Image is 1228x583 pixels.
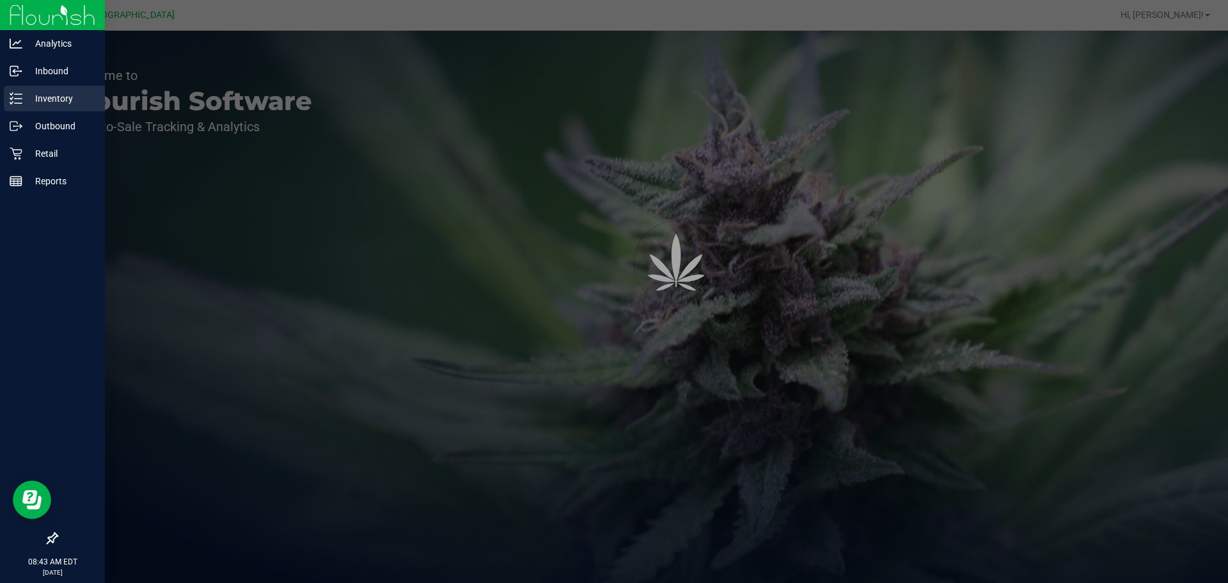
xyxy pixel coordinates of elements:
[22,118,99,134] p: Outbound
[22,36,99,51] p: Analytics
[10,147,22,160] inline-svg: Retail
[10,65,22,77] inline-svg: Inbound
[6,556,99,568] p: 08:43 AM EDT
[10,175,22,188] inline-svg: Reports
[10,92,22,105] inline-svg: Inventory
[22,91,99,106] p: Inventory
[13,481,51,519] iframe: Resource center
[22,63,99,79] p: Inbound
[10,37,22,50] inline-svg: Analytics
[10,120,22,132] inline-svg: Outbound
[22,173,99,189] p: Reports
[22,146,99,161] p: Retail
[6,568,99,577] p: [DATE]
